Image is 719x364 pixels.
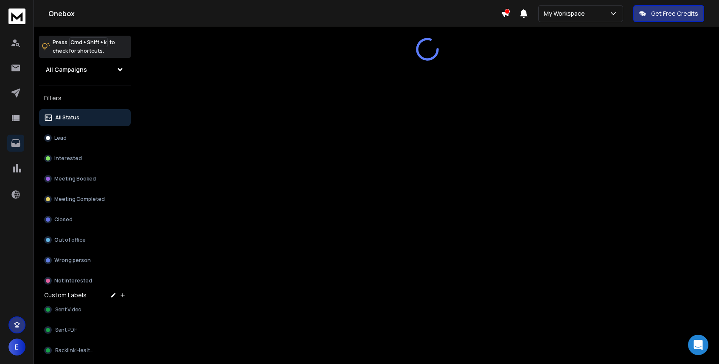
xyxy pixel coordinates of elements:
button: E [8,339,25,356]
p: All Status [55,114,79,121]
p: Closed [54,216,73,223]
h3: Custom Labels [44,291,87,299]
span: Backlink Health [55,347,93,354]
button: Not Interested [39,272,131,289]
button: Sent Video [39,301,131,318]
button: All Status [39,109,131,126]
p: Get Free Credits [651,9,698,18]
div: Open Intercom Messenger [688,335,708,355]
button: Get Free Credits [633,5,704,22]
img: logo [8,8,25,24]
p: Lead [54,135,67,141]
h1: All Campaigns [46,65,87,74]
button: Lead [39,130,131,147]
button: Meeting Completed [39,191,131,208]
span: Sent Video [55,306,81,313]
button: Interested [39,150,131,167]
button: Sent PDF [39,322,131,339]
p: Out of office [54,237,86,243]
p: Press to check for shortcuts. [53,38,115,55]
p: Meeting Completed [54,196,105,203]
button: Out of office [39,231,131,248]
h3: Filters [39,92,131,104]
button: All Campaigns [39,61,131,78]
button: Wrong person [39,252,131,269]
button: Backlink Health [39,342,131,359]
button: Closed [39,211,131,228]
p: My Workspace [544,9,588,18]
button: Meeting Booked [39,170,131,187]
p: Interested [54,155,82,162]
span: Sent PDF [55,327,77,333]
p: Not Interested [54,277,92,284]
span: Cmd + Shift + k [69,37,108,47]
h1: Onebox [48,8,501,19]
p: Wrong person [54,257,91,264]
p: Meeting Booked [54,175,96,182]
